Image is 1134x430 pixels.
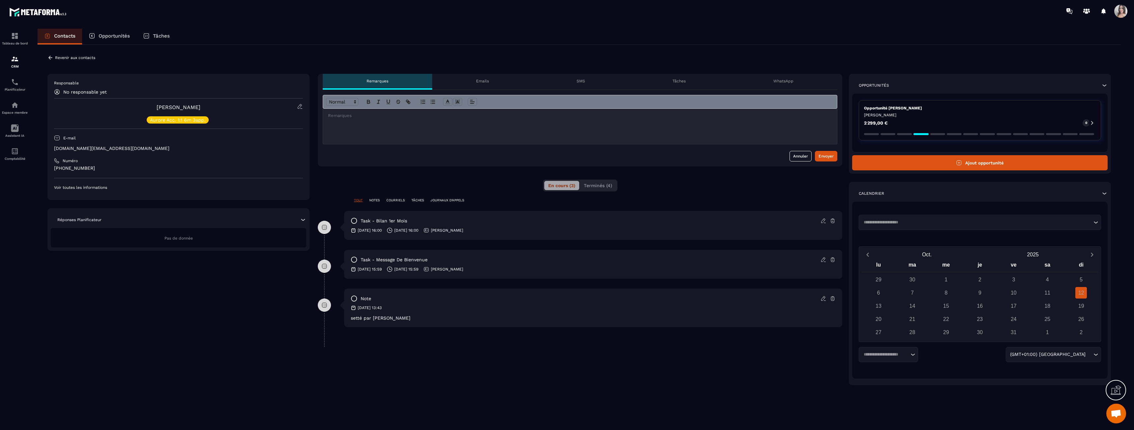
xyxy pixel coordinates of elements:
[394,228,418,233] p: [DATE] 16:00
[873,327,884,338] div: 27
[11,32,19,40] img: formation
[929,260,963,272] div: me
[1075,274,1087,285] div: 5
[354,198,363,203] p: TOUT
[907,287,918,299] div: 7
[2,42,28,45] p: Tableau de bord
[980,249,1086,260] button: Open years overlay
[150,118,205,122] p: Aurore Acc. 1:1 6m 3app.
[862,250,874,259] button: Previous month
[584,183,612,188] span: Terminés (4)
[361,257,428,263] p: task - Message de bienvenue
[974,274,986,285] div: 2
[1006,347,1101,362] div: Search for option
[874,249,980,260] button: Open months overlay
[940,287,952,299] div: 8
[2,119,28,142] a: Assistant IA
[411,198,424,203] p: TÂCHES
[2,111,28,114] p: Espace membre
[548,183,575,188] span: En cours (3)
[431,228,463,233] p: [PERSON_NAME]
[1008,300,1019,312] div: 17
[864,121,888,125] p: 2 299,00 €
[2,73,28,96] a: schedulerschedulerPlanificateur
[852,155,1108,170] button: Ajout opportunité
[1008,287,1019,299] div: 10
[11,78,19,86] img: scheduler
[164,236,193,241] span: Pas de donnée
[1064,260,1098,272] div: di
[861,351,909,358] input: Search for option
[940,300,952,312] div: 15
[672,78,686,84] p: Tâches
[63,135,76,141] p: E-mail
[1086,250,1098,259] button: Next month
[358,228,382,233] p: [DATE] 16:00
[1008,313,1019,325] div: 24
[940,274,952,285] div: 1
[358,267,382,272] p: [DATE] 15:59
[11,101,19,109] img: automations
[1008,274,1019,285] div: 3
[54,165,303,171] p: [PHONE_NUMBER]
[861,219,1092,226] input: Search for option
[431,267,463,272] p: [PERSON_NAME]
[394,267,418,272] p: [DATE] 15:59
[1008,327,1019,338] div: 31
[11,55,19,63] img: formation
[859,191,884,196] p: Calendrier
[974,287,986,299] div: 9
[157,104,200,110] a: [PERSON_NAME]
[1030,260,1064,272] div: sa
[386,198,405,203] p: COURRIELS
[974,313,986,325] div: 23
[864,112,1096,118] p: [PERSON_NAME]
[819,153,834,159] div: Envoyer
[11,147,19,155] img: accountant
[997,260,1030,272] div: ve
[1008,351,1087,358] span: (GMT+01:00) [GEOGRAPHIC_DATA]
[873,313,884,325] div: 20
[907,327,918,338] div: 28
[55,55,95,60] p: Revenir aux contacts
[1075,287,1087,299] div: 12
[544,181,579,190] button: En cours (3)
[54,185,303,190] p: Voir toutes les informations
[361,296,371,302] p: note
[99,33,130,39] p: Opportunités
[63,158,78,163] p: Numéro
[815,151,837,161] button: Envoyer
[940,313,952,325] div: 22
[361,218,407,224] p: task - Bilan 1er mois
[54,145,303,152] p: [DOMAIN_NAME][EMAIL_ADDRESS][DOMAIN_NAME]
[773,78,793,84] p: WhatsApp
[873,287,884,299] div: 6
[873,300,884,312] div: 13
[2,142,28,165] a: accountantaccountantComptabilité
[369,198,380,203] p: NOTES
[476,78,489,84] p: Emails
[1075,300,1087,312] div: 19
[2,157,28,160] p: Comptabilité
[38,29,82,44] a: Contacts
[9,6,69,18] img: logo
[2,27,28,50] a: formationformationTableau de bord
[1075,313,1087,325] div: 26
[963,260,997,272] div: je
[907,274,918,285] div: 30
[940,327,952,338] div: 29
[1106,404,1126,423] div: Ouvrir le chat
[862,260,1098,338] div: Calendar wrapper
[1075,327,1087,338] div: 2
[862,260,895,272] div: lu
[136,29,176,44] a: Tâches
[907,313,918,325] div: 21
[367,78,388,84] p: Remarques
[2,96,28,119] a: automationsautomationsEspace membre
[1042,287,1053,299] div: 11
[358,305,382,310] p: [DATE] 13:43
[864,105,1096,111] p: Opportunité [PERSON_NAME]
[54,80,303,86] p: Responsable
[82,29,136,44] a: Opportunités
[1085,121,1087,125] p: 0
